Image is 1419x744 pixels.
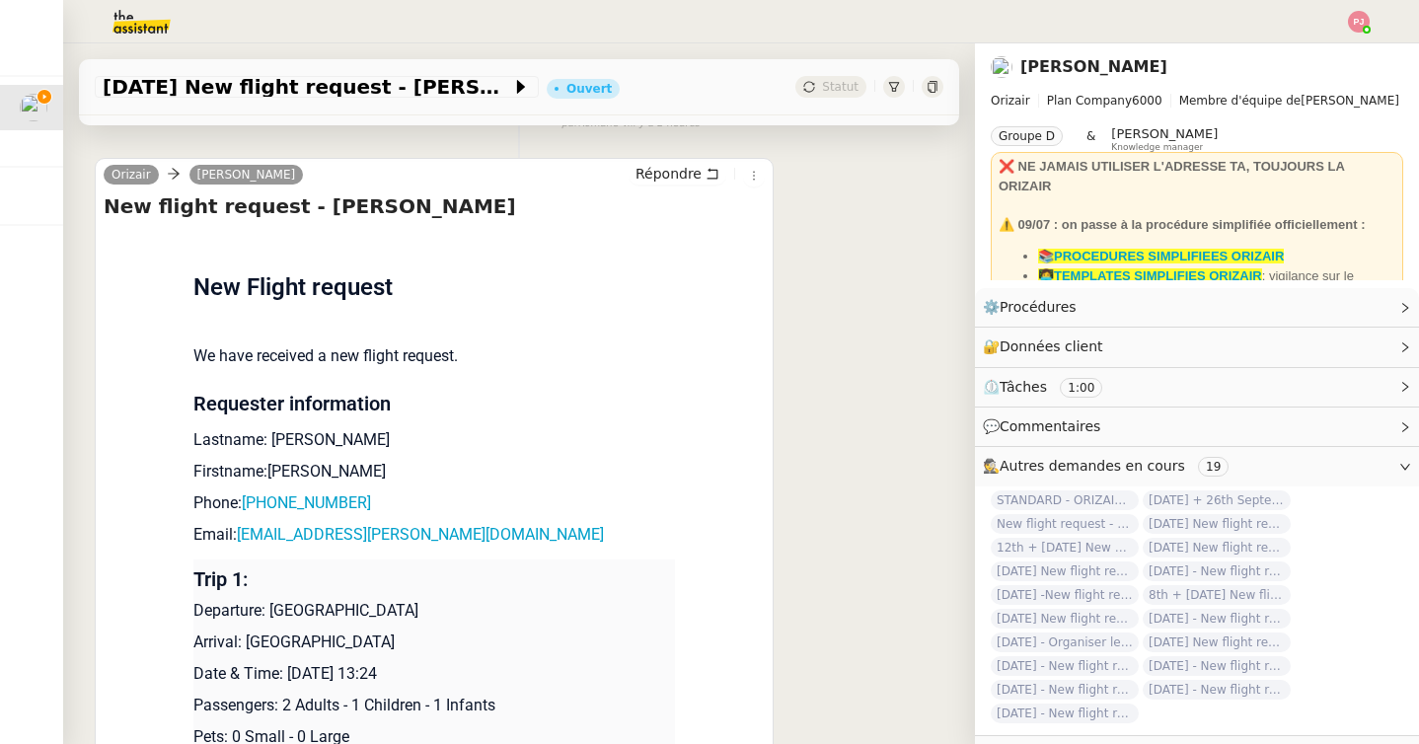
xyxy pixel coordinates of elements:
span: [DATE] New flight request - [PERSON_NAME] [1143,632,1291,652]
span: [DATE] New flight request - [PERSON_NAME] [1143,514,1291,534]
span: [DATE] - New flight request - [PERSON_NAME] [1143,656,1291,676]
span: [DATE] New flight request - [PERSON_NAME] [991,561,1139,581]
span: [DATE] - New flight request - Integrity Lifestyle [991,704,1139,723]
span: Répondre [635,164,702,184]
span: [DATE] - Organiser le vol de [PERSON_NAME] [991,632,1139,652]
span: par [561,115,578,132]
span: Commentaires [1000,418,1100,434]
p: Passengers: 2 Adults - 1 Children - 1 Infants [193,694,675,717]
div: 🕵️Autres demandes en cours 19 [975,447,1419,485]
span: [DATE] - New flight request - [PERSON_NAME] [991,656,1139,676]
span: [DATE] New flight request - [PERSON_NAME] [103,77,511,97]
small: Romane V. [561,115,700,132]
span: Autres demandes en cours [1000,458,1185,474]
span: STANDARD - ORIZAIR - août 2025 [991,490,1139,510]
span: New flight request - [PERSON_NAME][GEOGRAPHIC_DATA] [991,514,1139,534]
button: Répondre [629,163,726,185]
span: Orizair [991,94,1030,108]
div: 🔐Données client [975,328,1419,366]
p: Arrival: [GEOGRAPHIC_DATA] [193,631,675,654]
span: Plan Company [1047,94,1132,108]
span: Données client [1000,338,1103,354]
p: We have received a new flight request. [193,344,675,368]
div: Ouvert [566,83,612,95]
span: ⚙️ [983,296,1085,319]
a: [EMAIL_ADDRESS][PERSON_NAME][DOMAIN_NAME] [237,525,604,544]
span: 12th + [DATE] New flight request - [PERSON_NAME] [991,538,1139,558]
span: il y a 2 heures [630,115,700,132]
div: 💬Commentaires [975,408,1419,446]
span: ⏲️ [983,379,1119,395]
p: Phone: [193,491,675,515]
a: [PHONE_NUMBER] [242,493,371,512]
h4: New flight request - [PERSON_NAME] [104,192,765,220]
span: 💬 [983,418,1109,434]
span: Tâches [1000,379,1047,395]
p: Trip 1: [193,567,675,591]
a: [PERSON_NAME] [189,166,304,184]
span: [DATE] -New flight request - [PERSON_NAME] [991,585,1139,605]
span: Procédures [1000,299,1077,315]
img: users%2FC9SBsJ0duuaSgpQFj5LgoEX8n0o2%2Favatar%2Fec9d51b8-9413-4189-adfb-7be4d8c96a3c [20,94,47,121]
span: [DATE] + 26th Septembe New flight request - [PERSON_NAME] [1143,490,1291,510]
nz-tag: Groupe D [991,126,1063,146]
a: [PERSON_NAME] [1020,57,1167,76]
span: [DATE] New flight request - J P [991,609,1139,629]
span: [DATE] - New flight request - [PERSON_NAME] [1143,609,1291,629]
p: Requester information [193,392,675,415]
a: 📚PROCEDURES SIMPLIFIEES ORIZAIR [1038,249,1284,263]
span: 🕵️ [983,458,1236,474]
span: Statut [822,80,859,94]
a: 👩‍💻TEMPLATES SIMPLIFIES ORIZAIR [1038,268,1262,283]
nz-tag: 1:00 [1060,378,1102,398]
p: Date & Time: [DATE] 13:24 [193,662,675,686]
nz-tag: 19 [1198,457,1229,477]
span: 8th + [DATE] New flight request - [PERSON_NAME] [1143,585,1291,605]
span: 6000 [1132,94,1162,108]
span: [DATE] - New flight request - [PERSON_NAME] [991,680,1139,700]
strong: ❌ NE JAMAIS UTILISER L'ADRESSE TA, TOUJOURS LA ORIZAIR [999,159,1344,193]
h1: New Flight request [193,269,675,305]
span: Membre d'équipe de [1179,94,1302,108]
span: Knowledge manager [1111,142,1203,153]
span: 🔐 [983,335,1111,358]
p: Departure: [GEOGRAPHIC_DATA] [193,599,675,623]
span: [DATE] - New flight request - [PERSON_NAME] [1143,561,1291,581]
span: [DATE] New flight request - [PERSON_NAME] [1143,538,1291,558]
span: & [1086,126,1095,152]
img: users%2FC9SBsJ0duuaSgpQFj5LgoEX8n0o2%2Favatar%2Fec9d51b8-9413-4189-adfb-7be4d8c96a3c [991,56,1012,78]
app-user-label: Knowledge manager [1111,126,1218,152]
p: Email: [193,523,675,547]
div: ⏲️Tâches 1:00 [975,368,1419,407]
span: [DATE] - New flight request - [GEOGRAPHIC_DATA][PERSON_NAME] [1143,680,1291,700]
div: ⚙️Procédures [975,288,1419,327]
span: [PERSON_NAME] [1111,126,1218,141]
span: [PERSON_NAME] [991,91,1403,111]
p: Firstname:[PERSON_NAME] [193,460,675,484]
a: Orizair [104,166,159,184]
img: svg [1348,11,1370,33]
strong: ⚠️ 09/07 : on passe à la procédure simplifiée officiellement : [999,217,1365,232]
p: Lastname: [PERSON_NAME] [193,428,675,452]
li: : vigilance sur le dashboard utiliser uniquement les templates avec ✈️Orizair pour éviter les con... [1038,266,1395,325]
